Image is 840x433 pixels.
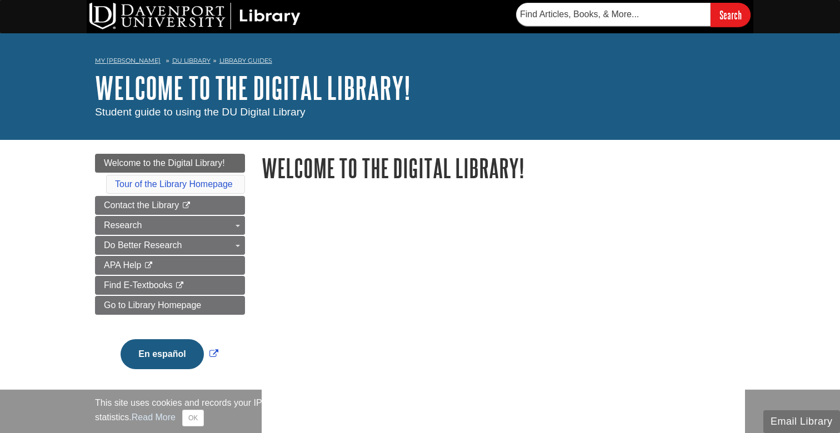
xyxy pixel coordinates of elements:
a: Link opens in new window [118,349,221,359]
a: My [PERSON_NAME] [95,56,161,66]
span: APA Help [104,260,141,270]
a: Research [95,216,245,235]
a: Library Guides [219,57,272,64]
a: Welcome to the Digital Library! [95,71,411,105]
a: Do Better Research [95,236,245,255]
a: APA Help [95,256,245,275]
i: This link opens in a new window [175,282,184,289]
span: Go to Library Homepage [104,300,201,310]
span: Research [104,220,142,230]
i: This link opens in a new window [144,262,153,269]
a: Contact the Library [95,196,245,215]
h1: Welcome to the Digital Library! [262,154,745,182]
input: Search [711,3,751,27]
form: Searches DU Library's articles, books, and more [516,3,751,27]
button: En español [121,339,203,369]
span: Find E-Textbooks [104,280,173,290]
a: Welcome to the Digital Library! [95,154,245,173]
span: Do Better Research [104,240,182,250]
div: This site uses cookies and records your IP address for usage statistics. Additionally, we use Goo... [95,396,745,426]
button: Email Library [763,410,840,433]
i: This link opens in a new window [182,202,191,209]
button: Close [182,410,204,426]
img: DU Library [89,3,301,29]
span: Student guide to using the DU Digital Library [95,106,306,118]
a: DU Library [172,57,211,64]
a: Read More [132,412,176,422]
div: Guide Page Menu [95,154,245,388]
span: Contact the Library [104,200,179,210]
nav: breadcrumb [95,53,745,71]
a: Find E-Textbooks [95,276,245,295]
span: Welcome to the Digital Library! [104,158,225,168]
a: Tour of the Library Homepage [115,179,233,189]
input: Find Articles, Books, & More... [516,3,711,26]
a: Go to Library Homepage [95,296,245,315]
